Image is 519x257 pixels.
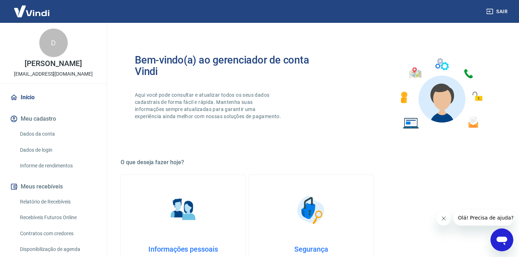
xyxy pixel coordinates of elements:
[17,242,98,257] a: Disponibilização de agenda
[9,90,98,105] a: Início
[490,228,513,251] iframe: Botão para abrir a janela de mensagens
[132,245,234,253] h4: Informações pessoais
[17,226,98,241] a: Contratos com credores
[14,70,93,78] p: [EMAIL_ADDRESS][DOMAIN_NAME]
[437,211,451,226] iframe: Fechar mensagem
[17,143,98,157] a: Dados de login
[9,179,98,195] button: Meus recebíveis
[394,54,488,133] img: Imagem de um avatar masculino com diversos icones exemplificando as funcionalidades do gerenciado...
[17,195,98,209] a: Relatório de Recebíveis
[17,158,98,173] a: Informe de rendimentos
[17,127,98,141] a: Dados da conta
[17,210,98,225] a: Recebíveis Futuros Online
[135,91,283,120] p: Aqui você pode consultar e atualizar todos os seus dados cadastrais de forma fácil e rápida. Mant...
[135,54,311,77] h2: Bem-vindo(a) ao gerenciador de conta Vindi
[25,60,82,67] p: [PERSON_NAME]
[260,245,362,253] h4: Segurança
[9,0,55,22] img: Vindi
[454,210,513,226] iframe: Mensagem da empresa
[294,192,329,228] img: Segurança
[166,192,201,228] img: Informações pessoais
[9,111,98,127] button: Meu cadastro
[39,29,68,57] div: D
[4,5,60,11] span: Olá! Precisa de ajuda?
[121,159,502,166] h5: O que deseja fazer hoje?
[485,5,510,18] button: Sair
